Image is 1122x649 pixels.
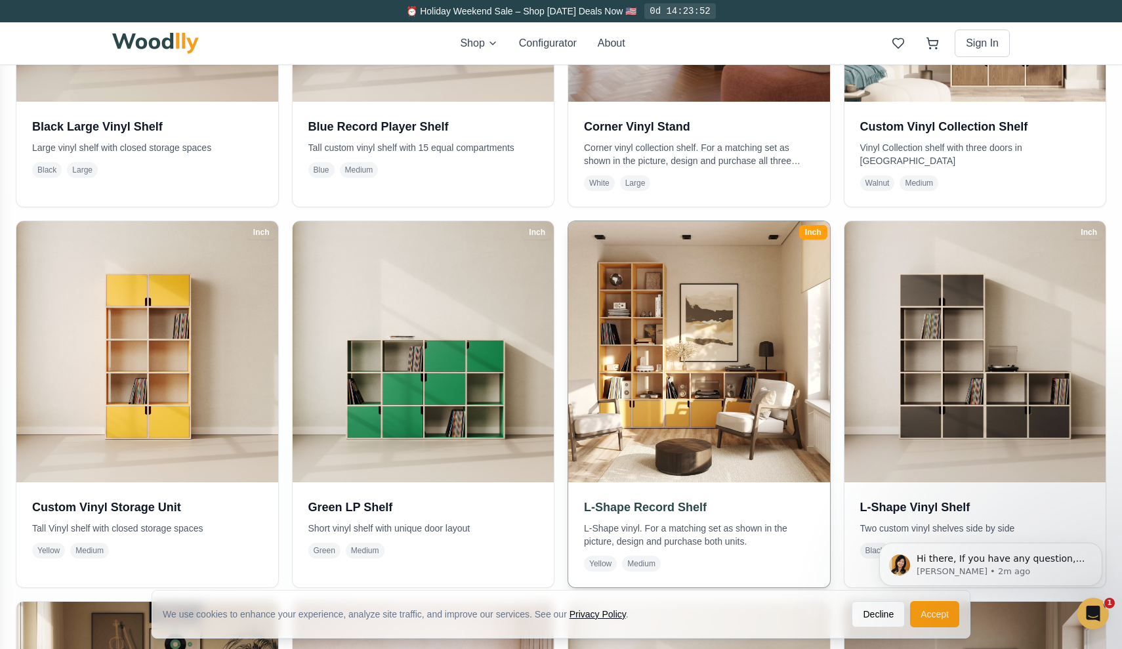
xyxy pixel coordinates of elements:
[340,162,379,178] span: Medium
[460,35,497,51] button: Shop
[32,162,62,178] span: Black
[32,498,262,516] h3: Custom Vinyl Storage Unit
[598,35,625,51] button: About
[860,175,895,191] span: Walnut
[247,225,276,240] div: Inch
[346,543,384,558] span: Medium
[584,556,617,572] span: Yellow
[308,117,539,136] h3: Blue Record Player Shelf
[163,608,639,621] div: We use cookies to enhance your experience, analyze site traffic, and improve our services. See our .
[910,601,959,627] button: Accept
[860,515,1122,614] iframe: Intercom notifications message
[32,522,262,535] p: Tall Vinyl shelf with closed storage spaces
[519,35,577,51] button: Configurator
[570,609,626,619] a: Privacy Policy
[799,225,827,240] div: Inch
[900,175,938,191] span: Medium
[1077,598,1109,629] iframe: Intercom live chat
[562,215,836,489] img: L-Shape Record Shelf
[32,141,262,154] p: Large vinyl shelf with closed storage spaces
[293,221,554,483] img: Green LP Shelf
[16,221,278,483] img: Custom Vinyl Storage Unit
[308,162,335,178] span: Blue
[112,33,199,54] img: Woodlly
[32,117,262,136] h3: Black Large Vinyl Shelf
[955,30,1010,57] button: Sign In
[308,543,341,558] span: Green
[308,498,539,516] h3: Green LP Shelf
[860,141,1091,167] p: Vinyl Collection shelf with three doors in [GEOGRAPHIC_DATA]
[406,6,636,16] span: ⏰ Holiday Weekend Sale – Shop [DATE] Deals Now 🇺🇸
[584,498,814,516] h3: L-Shape Record Shelf
[620,175,651,191] span: Large
[584,175,615,191] span: White
[1075,225,1103,240] div: Inch
[32,543,65,558] span: Yellow
[584,141,814,167] p: Corner vinyl collection shelf. For a matching set as shown in the picture, design and purchase al...
[860,498,1091,516] h3: L-Shape Vinyl Shelf
[644,3,715,19] div: 0d 14:23:52
[523,225,551,240] div: Inch
[622,556,661,572] span: Medium
[584,522,814,548] p: L-Shape vinyl. For a matching set as shown in the picture, design and purchase both units.
[1104,598,1115,608] span: 1
[584,117,814,136] h3: Corner Vinyl Stand
[308,522,539,535] p: Short vinyl shelf with unique door layout
[844,221,1106,483] img: L-Shape Vinyl Shelf
[852,601,905,627] button: Decline
[308,141,539,154] p: Tall custom vinyl shelf with 15 equal compartments
[70,543,109,558] span: Medium
[67,162,98,178] span: Large
[860,117,1091,136] h3: Custom Vinyl Collection Shelf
